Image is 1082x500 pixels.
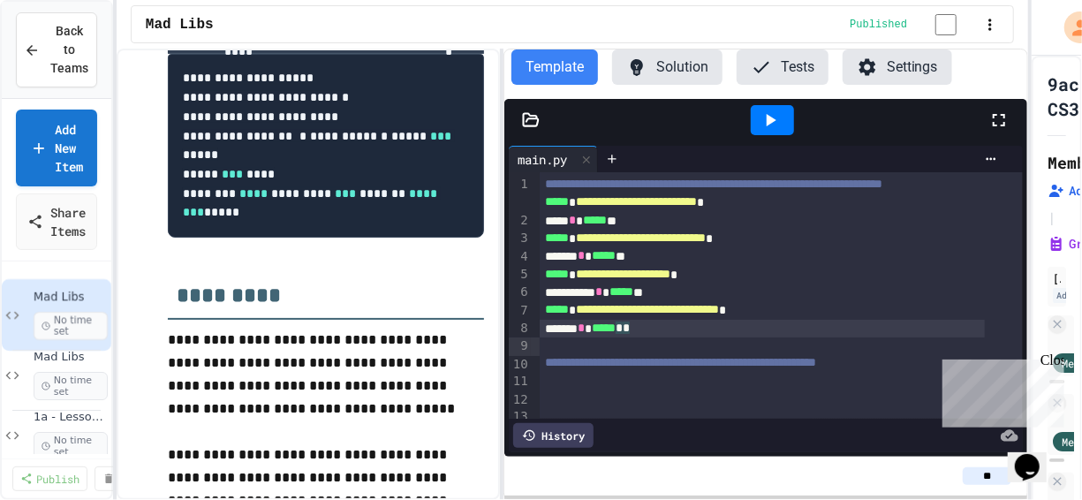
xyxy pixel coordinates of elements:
iframe: chat widget [935,352,1064,428]
div: [EMAIL_ADDRESS][DOMAIN_NAME] [1053,270,1061,286]
div: 7 [509,302,531,320]
div: 8 [509,320,531,337]
span: 1a - Lesson 1 Task 1 [34,410,108,425]
div: 11 [509,373,531,390]
div: main.py [509,146,598,172]
div: 6 [509,284,531,301]
div: 12 [509,391,531,409]
div: History [513,423,594,448]
div: 9 [509,337,531,355]
div: 1 [509,176,531,212]
div: 5 [509,266,531,284]
span: No time set [34,432,108,460]
button: Tests [737,49,829,85]
button: Settings [843,49,952,85]
span: No time set [34,312,108,340]
a: Add New Item [16,110,97,186]
span: Published [850,18,907,32]
iframe: chat widget [1008,429,1064,482]
div: Content is published and visible to students [850,13,978,35]
div: 3 [509,230,531,247]
a: Publish [12,466,87,491]
span: No time set [34,372,108,400]
button: Template [511,49,598,85]
a: Share Items [16,193,97,250]
span: Mad Libs [34,290,108,305]
button: Back to Teams [16,12,97,87]
h1: 9ac CS3 [1048,72,1079,121]
div: 10 [509,356,531,374]
span: Mad Libs [34,350,108,365]
div: 13 [509,408,531,426]
span: | [1048,207,1056,228]
div: 4 [509,248,531,266]
a: Delete [95,466,163,491]
button: Solution [612,49,723,85]
input: publish toggle [914,14,978,35]
div: Chat with us now!Close [7,7,122,112]
div: main.py [509,150,576,169]
span: Mad Libs [146,14,214,35]
span: Back to Teams [50,22,88,78]
div: 2 [509,212,531,230]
